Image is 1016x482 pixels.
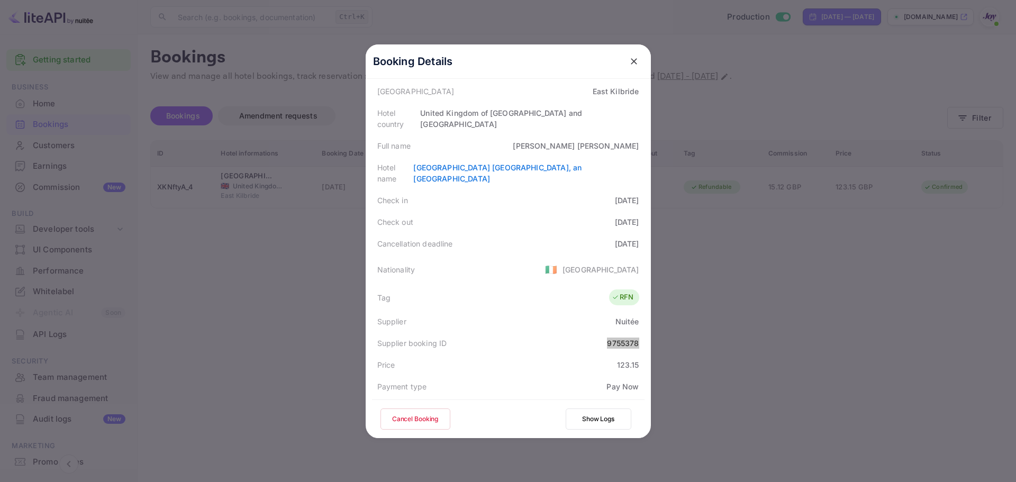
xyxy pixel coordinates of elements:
button: close [624,52,643,71]
div: [GEOGRAPHIC_DATA] [377,86,455,97]
div: [PERSON_NAME] [PERSON_NAME] [513,140,639,151]
div: East Kilbride [593,86,639,97]
div: [DATE] [615,238,639,249]
div: Cancellation deadline [377,238,453,249]
div: United Kingdom of [GEOGRAPHIC_DATA] and [GEOGRAPHIC_DATA] [420,107,639,130]
div: [GEOGRAPHIC_DATA] [563,264,639,275]
span: United States [545,260,557,279]
a: [GEOGRAPHIC_DATA] [GEOGRAPHIC_DATA], an [GEOGRAPHIC_DATA] [413,163,582,183]
div: [DATE] [615,195,639,206]
div: [DATE] [615,216,639,228]
div: Pay Now [606,381,639,392]
div: Nationality [377,264,415,275]
p: Booking Details [373,53,453,69]
button: Show Logs [566,408,631,430]
div: Hotel country [377,107,421,130]
button: Cancel Booking [380,408,450,430]
div: Hotel name [377,162,414,184]
div: Full name [377,140,411,151]
div: Check in [377,195,408,206]
div: Check out [377,216,413,228]
div: Nuitée [615,316,639,327]
div: 9755378 [607,338,639,349]
div: 123.15 [617,359,639,370]
div: RFN [612,292,633,303]
div: Payment type [377,381,427,392]
div: Price [377,359,395,370]
div: Supplier booking ID [377,338,447,349]
div: Supplier [377,316,406,327]
div: Tag [377,292,391,303]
